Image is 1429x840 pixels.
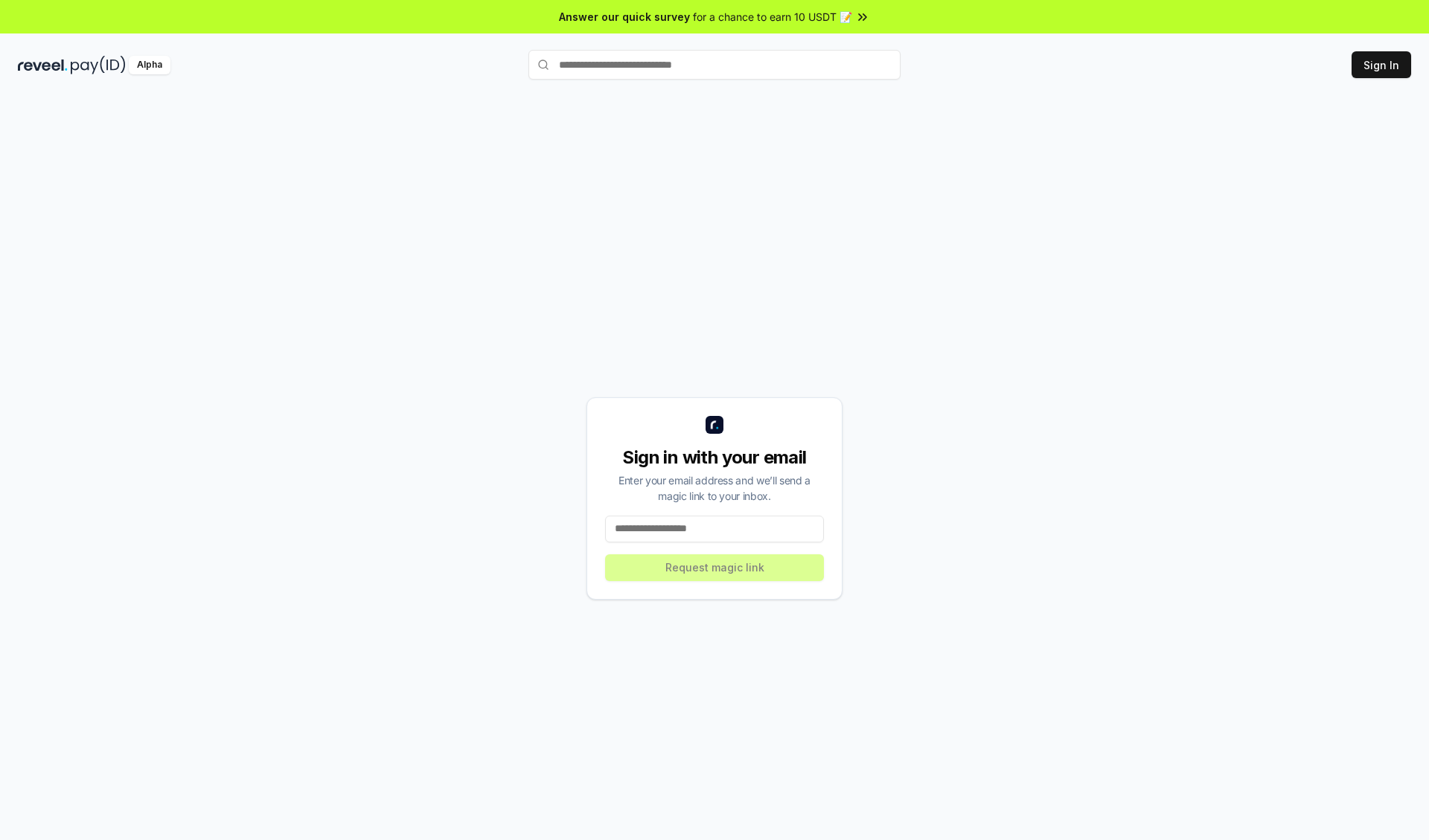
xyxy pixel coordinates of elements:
div: Enter your email address and we’ll send a magic link to your inbox. [605,472,824,504]
span: Answer our quick survey [559,9,690,25]
span: for a chance to earn 10 USDT 📝 [693,9,852,25]
div: Alpha [129,56,170,74]
img: logo_small [706,416,723,434]
img: reveel_dark [18,56,68,74]
div: Sign in with your email [605,446,824,469]
button: Sign In [1352,51,1411,78]
img: pay_id [71,56,126,74]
